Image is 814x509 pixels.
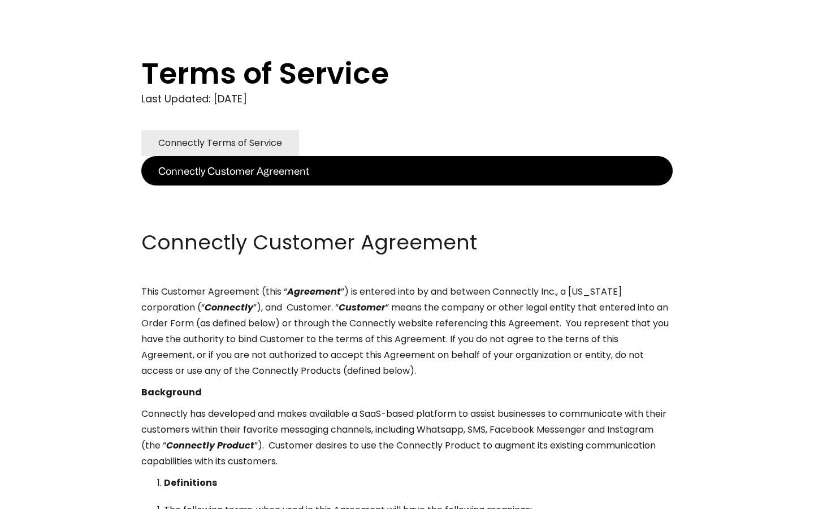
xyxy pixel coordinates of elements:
[141,284,673,379] p: This Customer Agreement (this “ ”) is entered into by and between Connectly Inc., a [US_STATE] co...
[166,439,254,452] em: Connectly Product
[205,301,253,314] em: Connectly
[11,488,68,505] aside: Language selected: English
[141,406,673,469] p: Connectly has developed and makes available a SaaS-based platform to assist businesses to communi...
[141,90,673,107] div: Last Updated: [DATE]
[141,57,627,90] h1: Terms of Service
[141,228,673,257] h2: Connectly Customer Agreement
[23,489,68,505] ul: Language list
[158,163,309,179] div: Connectly Customer Agreement
[141,186,673,201] p: ‍
[141,386,202,399] strong: Background
[141,207,673,223] p: ‍
[164,476,217,489] strong: Definitions
[158,135,282,151] div: Connectly Terms of Service
[287,285,341,298] em: Agreement
[339,301,386,314] em: Customer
